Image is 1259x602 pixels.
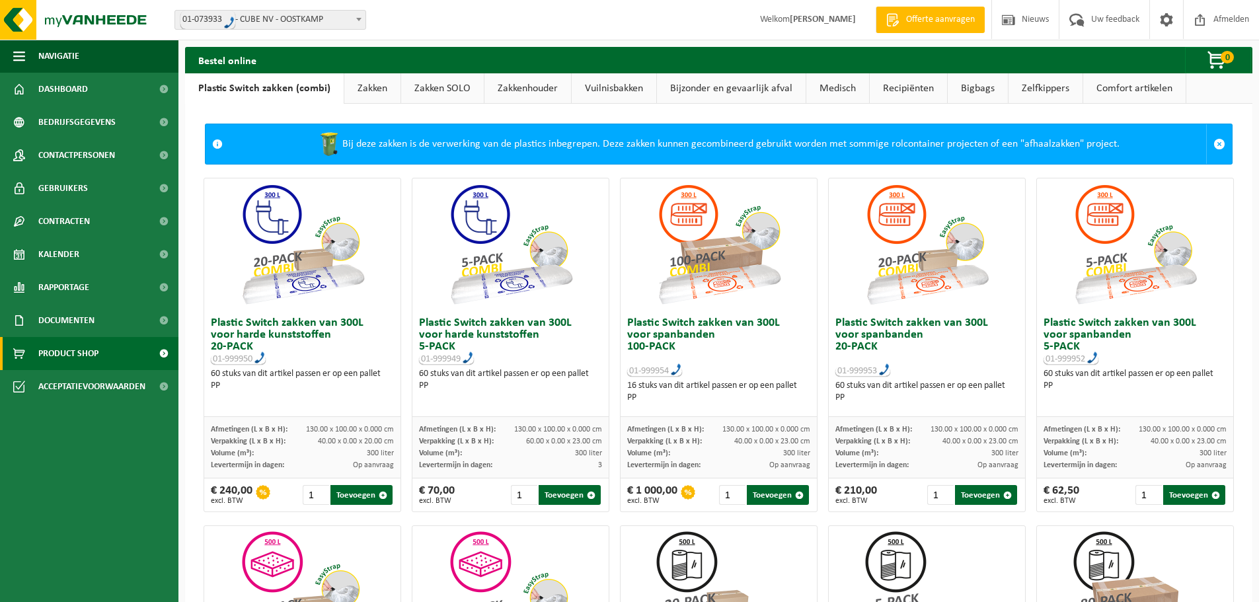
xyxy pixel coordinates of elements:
[38,106,116,139] span: Bedrijfsgegevens
[835,380,1018,404] div: 60 stuks van dit artikel passen er op een pallet
[835,426,912,433] span: Afmetingen (L x B x H):
[344,73,401,104] a: Zakken
[514,426,602,433] span: 130.00 x 100.00 x 0.000 cm
[38,271,89,304] span: Rapportage
[722,426,810,433] span: 130.00 x 100.00 x 0.000 cm
[627,367,682,376] div: Call: 01-999954
[1163,485,1225,505] button: Toevoegen
[211,449,254,457] span: Volume (m³):
[861,178,993,311] img: 01-999953
[769,461,810,469] span: Op aanvraag
[318,437,394,445] span: 40.00 x 0.00 x 20.00 cm
[211,317,394,365] h3: Plastic Switch zakken van 300L voor harde kunststoffen 20-PACK
[719,485,746,505] input: 1
[1009,73,1083,104] a: Zelfkippers
[38,238,79,271] span: Kalender
[835,392,1018,404] div: PP
[806,73,869,104] a: Medisch
[211,437,286,445] span: Verpakking (L x B x H):
[175,11,365,29] span: 01-073933 - CUBE NV - OOSTKAMP
[575,449,602,457] span: 300 liter
[484,73,571,104] a: Zakkenhouder
[419,426,496,433] span: Afmetingen (L x B x H):
[955,485,1017,505] button: Toevoegen
[627,497,677,505] span: excl. BTW
[627,437,702,445] span: Verpakking (L x B x H):
[627,426,704,433] span: Afmetingen (L x B x H):
[903,13,978,26] span: Offerte aanvragen
[870,73,947,104] a: Recipiënten
[734,437,810,445] span: 40.00 x 0.00 x 23.00 cm
[419,461,492,469] span: Levertermijn in dagen:
[38,40,79,73] span: Navigatie
[463,352,473,363] img: hfpfyWBK5wQHBAGPgDf9c6qAYOxxMAAAAASUVORK5CYII=
[653,178,785,311] img: 01-999954
[657,73,806,104] a: Bijzonder en gevaarlijk afval
[1083,73,1186,104] a: Comfort artikelen
[229,124,1206,164] div: Bij deze zakken is de verwerking van de plastics inbegrepen. Deze zakken kunnen gecombineerd gebr...
[38,172,88,205] span: Gebruikers
[835,461,909,469] span: Levertermijn in dagen:
[306,426,394,433] span: 130.00 x 100.00 x 0.000 cm
[1151,437,1227,445] span: 40.00 x 0.00 x 23.00 cm
[1221,51,1234,63] span: 0
[942,437,1018,445] span: 40.00 x 0.00 x 23.00 cm
[627,317,810,377] h3: Plastic Switch zakken van 300L voor spanbanden 100-PACK
[367,449,394,457] span: 300 liter
[1139,426,1227,433] span: 130.00 x 100.00 x 0.000 cm
[38,73,88,106] span: Dashboard
[419,368,602,392] div: 60 stuks van dit artikel passen er op een pallet
[38,139,115,172] span: Contactpersonen
[303,485,330,505] input: 1
[1206,124,1232,164] a: Sluit melding
[835,437,910,445] span: Verpakking (L x B x H):
[783,449,810,457] span: 300 liter
[38,304,95,337] span: Documenten
[598,461,602,469] span: 3
[835,449,878,457] span: Volume (m³):
[224,17,235,28] img: hfpfyWBK5wQHBAGPgDf9c6qAYOxxMAAAAASUVORK5CYII=
[1044,497,1079,505] span: excl. BTW
[211,485,252,505] div: € 240,00
[211,368,394,392] div: 60 stuks van dit artikel passen er op een pallet
[419,317,602,365] h3: Plastic Switch zakken van 300L voor harde kunststoffen 5-PACK
[1186,461,1227,469] span: Op aanvraag
[211,355,266,364] div: Call: 01-999950
[539,485,601,505] button: Toevoegen
[1044,449,1087,457] span: Volume (m³):
[1135,485,1163,505] input: 1
[835,485,877,505] div: € 210,00
[1185,47,1251,73] button: 0
[1044,380,1227,392] div: PP
[401,73,484,104] a: Zakken SOLO
[835,317,1018,377] h3: Plastic Switch zakken van 300L voor spanbanden 20-PACK
[419,380,602,392] div: PP
[835,367,890,376] div: Call: 01-999953
[931,426,1018,433] span: 130.00 x 100.00 x 0.000 cm
[671,363,681,375] img: hfpfyWBK5wQHBAGPgDf9c6qAYOxxMAAAAASUVORK5CYII=
[1044,461,1117,469] span: Levertermijn in dagen:
[254,352,265,363] img: hfpfyWBK5wQHBAGPgDf9c6qAYOxxMAAAAASUVORK5CYII=
[1087,352,1098,363] img: hfpfyWBK5wQHBAGPgDf9c6qAYOxxMAAAAASUVORK5CYII=
[747,485,809,505] button: Toevoegen
[419,485,455,505] div: € 70,00
[1200,449,1227,457] span: 300 liter
[445,178,577,311] img: 01-999949
[38,370,145,403] span: Acceptatievoorwaarden
[627,449,670,457] span: Volume (m³):
[174,10,366,30] span: 01-073933 - CUBE NV - OOSTKAMP
[627,461,701,469] span: Levertermijn in dagen:
[1044,426,1120,433] span: Afmetingen (L x B x H):
[627,380,810,404] div: 16 stuks van dit artikel passen er op een pallet
[627,392,810,404] div: PP
[1044,355,1098,364] div: Call: 01-999952
[1069,178,1202,311] img: 01-999952
[1044,437,1118,445] span: Verpakking (L x B x H):
[38,337,98,370] span: Product Shop
[526,437,602,445] span: 60.00 x 0.00 x 23.00 cm
[627,485,677,505] div: € 1 000,00
[185,47,270,73] h2: Bestel online
[991,449,1018,457] span: 300 liter
[211,461,284,469] span: Levertermijn in dagen:
[211,497,252,505] span: excl. BTW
